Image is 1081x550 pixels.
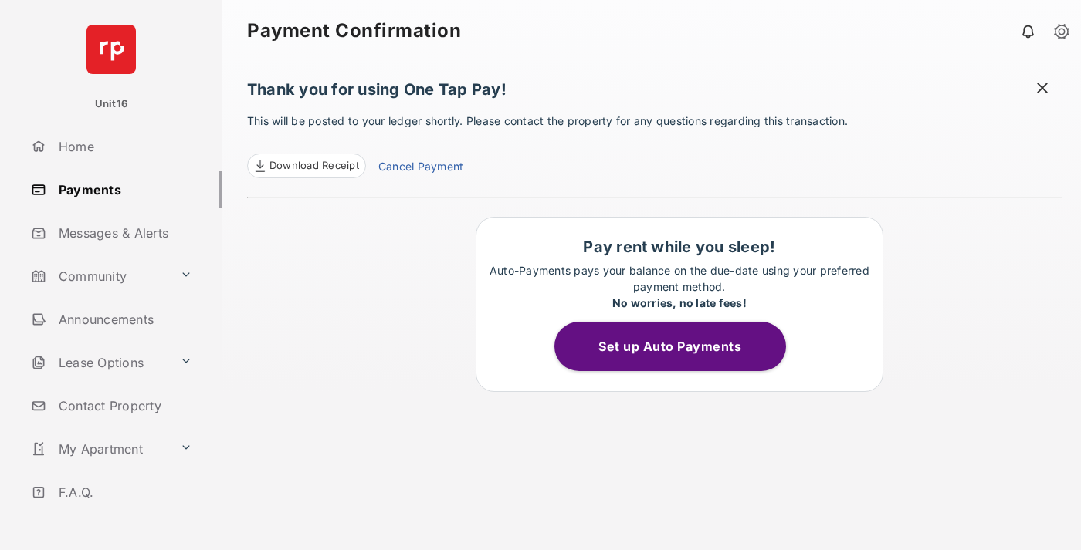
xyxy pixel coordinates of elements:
a: My Apartment [25,430,174,467]
a: Community [25,258,174,295]
a: F.A.Q. [25,474,222,511]
button: Set up Auto Payments [554,322,786,371]
a: Contact Property [25,387,222,424]
p: This will be posted to your ledger shortly. Please contact the property for any questions regardi... [247,113,1062,178]
p: Auto-Payments pays your balance on the due-date using your preferred payment method. [484,262,875,311]
a: Lease Options [25,344,174,381]
h1: Thank you for using One Tap Pay! [247,80,1062,106]
a: Cancel Payment [378,158,463,178]
p: Unit16 [95,96,128,112]
span: Download Receipt [269,158,359,174]
a: Download Receipt [247,154,366,178]
a: Set up Auto Payments [554,339,805,354]
div: No worries, no late fees! [484,295,875,311]
h1: Pay rent while you sleep! [484,238,875,256]
a: Payments [25,171,222,208]
a: Home [25,128,222,165]
a: Messages & Alerts [25,214,222,251]
a: Announcements [25,301,222,338]
img: svg+xml;base64,PHN2ZyB4bWxucz0iaHR0cDovL3d3dy53My5vcmcvMjAwMC9zdmciIHdpZHRoPSI2NCIgaGVpZ2h0PSI2NC... [86,25,136,74]
strong: Payment Confirmation [247,22,461,40]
